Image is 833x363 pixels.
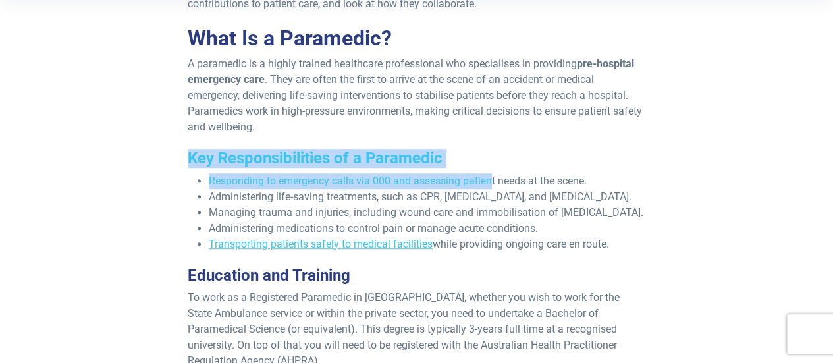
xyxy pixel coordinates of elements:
a: Transporting patients safely to medical facilities [209,238,433,250]
li: Administering medications to control pain or manage acute conditions. [209,221,645,237]
h3: Education and Training [188,266,645,285]
h3: Key Responsibilities of a Paramedic [188,149,645,168]
li: Responding to emergency calls via 000 and assessing patient needs at the scene. [209,173,645,189]
li: Administering life-saving treatments, such as CPR, [MEDICAL_DATA], and [MEDICAL_DATA]. [209,189,645,205]
li: while providing ongoing care en route. [209,237,645,252]
h2: What Is a Paramedic? [188,26,645,51]
li: Managing trauma and injuries, including wound care and immobilisation of [MEDICAL_DATA]. [209,205,645,221]
p: A paramedic is a highly trained healthcare professional who specialises in providing . They are o... [188,56,645,135]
